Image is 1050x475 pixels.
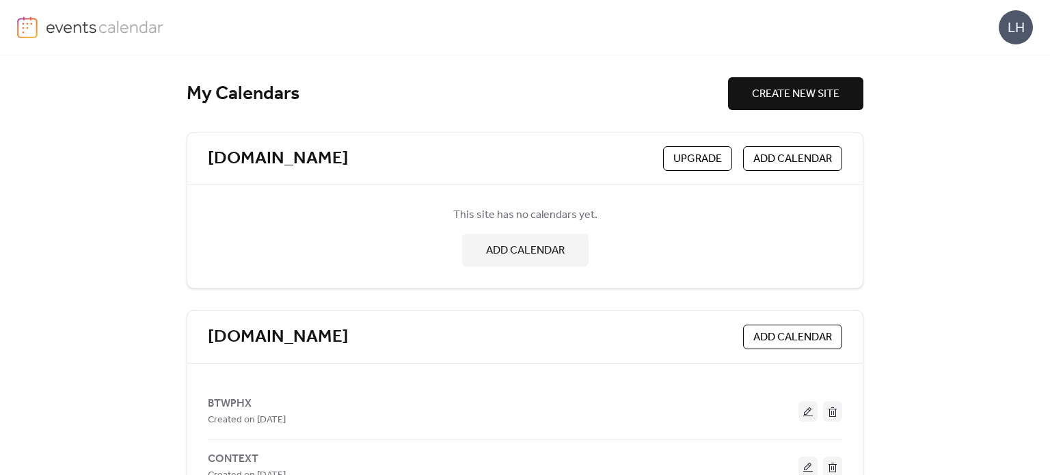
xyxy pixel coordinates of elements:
[486,243,565,259] span: ADD CALENDAR
[17,16,38,38] img: logo
[752,86,839,103] span: CREATE NEW SITE
[999,10,1033,44] div: LH
[753,329,832,346] span: ADD CALENDAR
[663,146,732,171] button: Upgrade
[743,146,842,171] button: ADD CALENDAR
[462,234,589,267] button: ADD CALENDAR
[753,151,832,167] span: ADD CALENDAR
[208,148,349,170] a: [DOMAIN_NAME]
[208,400,252,407] a: BTWPHX
[208,326,349,349] a: [DOMAIN_NAME]
[208,455,258,463] a: CONTEXT
[187,82,728,106] div: My Calendars
[728,77,863,110] button: CREATE NEW SITE
[208,396,252,412] span: BTWPHX
[208,412,286,429] span: Created on [DATE]
[673,151,722,167] span: Upgrade
[208,451,258,467] span: CONTEXT
[453,207,597,223] span: This site has no calendars yet.
[743,325,842,349] button: ADD CALENDAR
[46,16,164,37] img: logo-type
